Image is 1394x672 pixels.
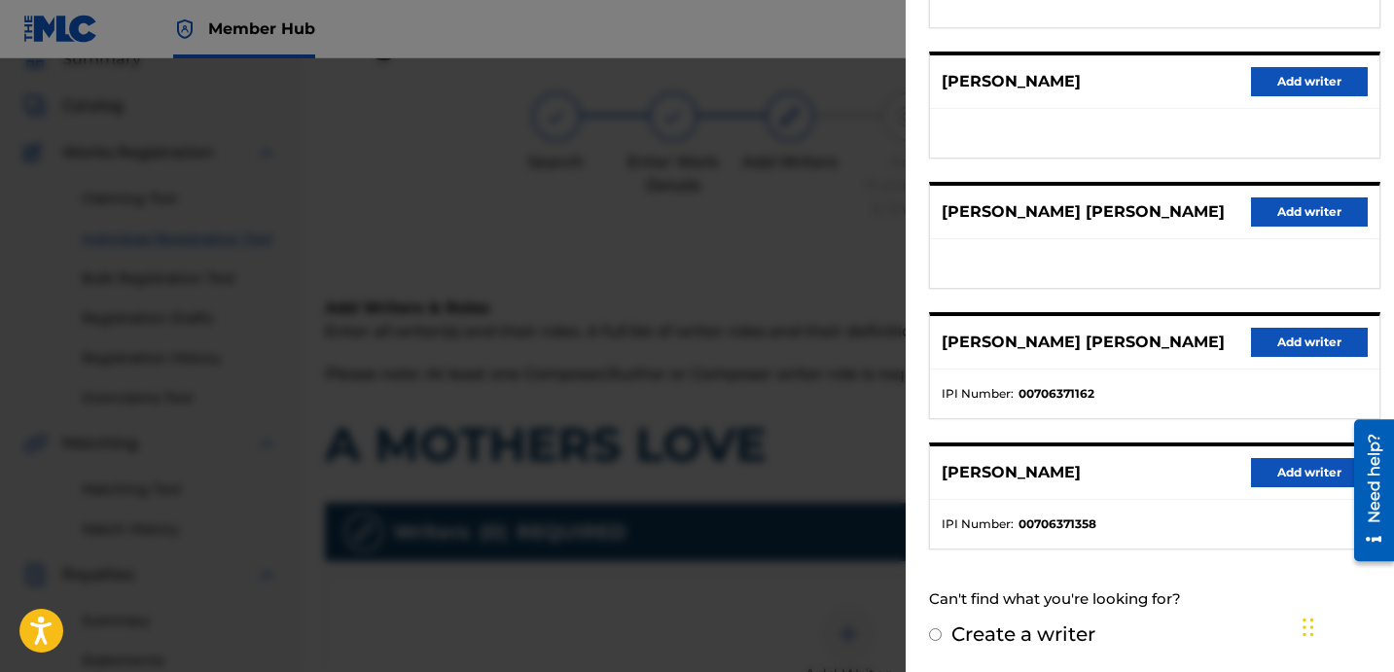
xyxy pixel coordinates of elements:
[942,70,1081,93] p: [PERSON_NAME]
[208,18,315,40] span: Member Hub
[942,331,1225,354] p: [PERSON_NAME] [PERSON_NAME]
[942,200,1225,224] p: [PERSON_NAME] [PERSON_NAME]
[1019,515,1096,533] strong: 00706371358
[1303,598,1314,656] div: Drag
[173,18,197,41] img: Top Rightsholder
[951,622,1095,646] label: Create a writer
[1340,411,1394,568] iframe: Resource Center
[942,515,1014,533] span: IPI Number :
[942,461,1081,484] p: [PERSON_NAME]
[1251,328,1368,357] button: Add writer
[929,579,1380,620] div: Can't find what you're looking for?
[942,385,1014,403] span: IPI Number :
[1251,67,1368,96] button: Add writer
[1251,197,1368,227] button: Add writer
[1019,385,1094,403] strong: 00706371162
[1251,458,1368,487] button: Add writer
[1297,579,1394,672] iframe: Chat Widget
[23,15,98,43] img: MLC Logo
